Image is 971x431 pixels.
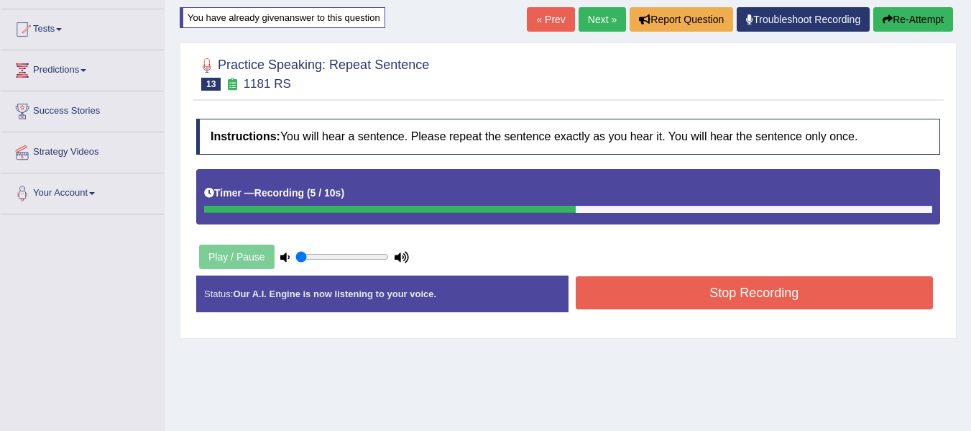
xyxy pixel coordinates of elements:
b: 5 / 10s [310,187,341,199]
h5: Timer — [204,188,344,199]
span: 13 [201,78,221,91]
button: Re-Attempt [873,7,953,32]
h2: Practice Speaking: Repeat Sentence [196,55,429,91]
div: Status: [196,276,569,312]
h4: You will hear a sentence. Please repeat the sentence exactly as you hear it. You will hear the se... [196,119,940,155]
a: Tests [1,9,165,45]
b: ( [307,187,310,199]
a: Predictions [1,50,165,86]
b: ) [341,187,344,199]
small: 1181 RS [244,77,291,91]
a: Your Account [1,173,165,209]
a: Troubleshoot Recording [737,7,870,32]
a: « Prev [527,7,574,32]
b: Recording [254,187,304,199]
small: Exam occurring question [224,78,239,91]
button: Report Question [630,7,733,32]
a: Next » [579,7,626,32]
a: Strategy Videos [1,132,165,168]
strong: Our A.I. Engine is now listening to your voice. [233,289,436,299]
a: Success Stories [1,91,165,127]
div: You have already given answer to this question [180,7,385,28]
button: Stop Recording [576,276,934,309]
b: Instructions: [211,130,280,142]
